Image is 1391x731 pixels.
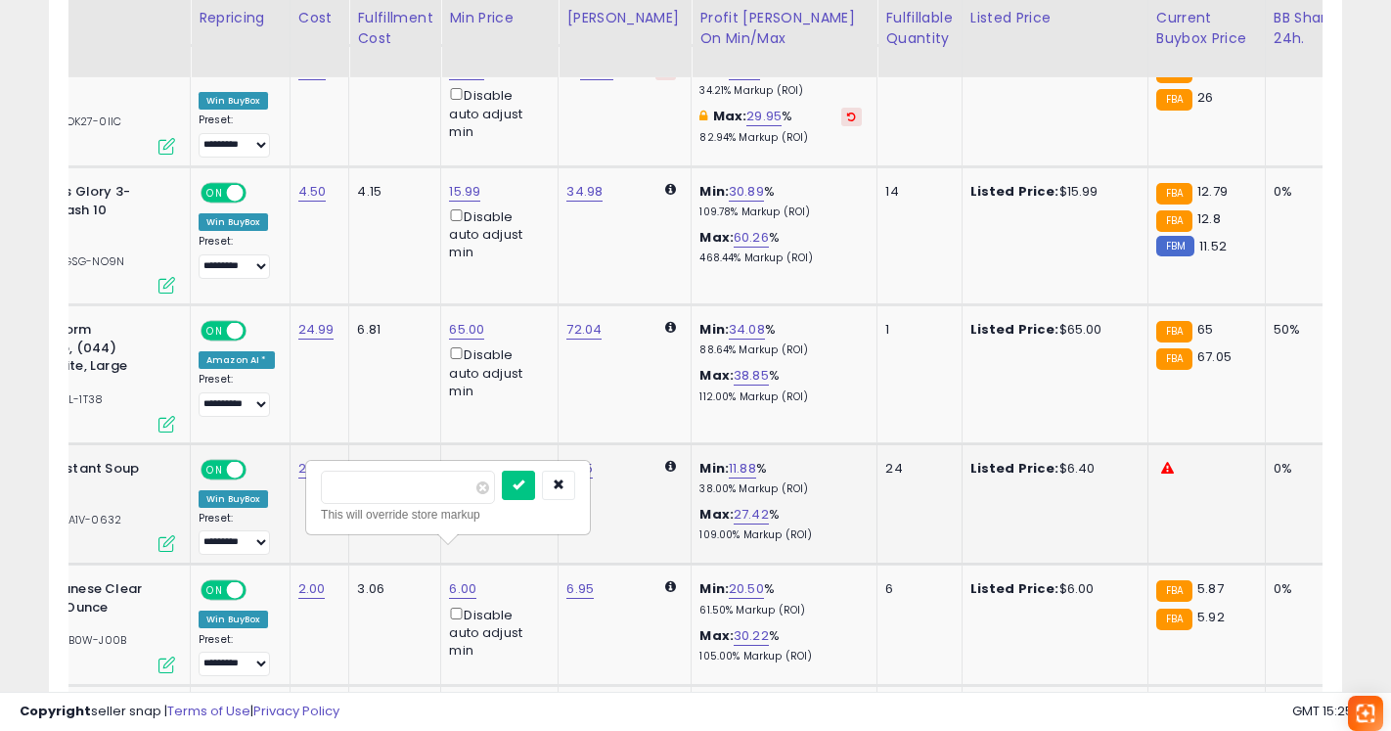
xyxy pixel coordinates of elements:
div: 0% [1274,183,1338,201]
small: FBA [1156,183,1192,205]
span: ON [202,582,227,599]
div: 50% [1274,321,1338,339]
span: 12.8 [1197,209,1221,228]
div: $6.00 [970,580,1133,598]
span: 26 [1197,88,1213,107]
div: Amazon AI * [199,351,275,369]
a: 20.50 [729,579,764,599]
b: Max: [699,505,734,524]
b: Min: [699,182,729,201]
div: Cost [298,8,341,28]
div: 14 [885,183,946,201]
span: ON [202,323,227,340]
a: 72.04 [566,320,602,340]
div: Disable auto adjust min [449,604,543,661]
p: 109.78% Markup (ROI) [699,206,862,219]
small: FBA [1156,348,1192,370]
b: Listed Price: [970,182,1059,201]
span: 67.05 [1197,347,1232,366]
div: Fulfillable Quantity [885,8,953,49]
span: ON [202,461,227,478]
a: 38.85 [734,366,769,386]
div: % [699,183,862,219]
a: 2.00 [298,459,326,479]
div: Win BuyBox [199,611,268,628]
div: 3.06 [357,580,426,598]
div: 6 [885,580,946,598]
a: 27.42 [734,505,769,525]
div: Profit [PERSON_NAME] on Min/Max [699,8,869,49]
b: Min: [699,459,729,478]
div: Preset: [199,114,275,158]
a: 7.95 [566,459,593,479]
a: 30.89 [729,182,764,202]
span: 5.87 [1197,579,1224,598]
p: 88.64% Markup (ROI) [699,343,862,357]
div: Fulfillment Cost [357,8,432,49]
div: Disable auto adjust min [449,343,543,400]
div: % [699,460,862,496]
a: 65.00 [449,320,484,340]
small: FBM [1156,236,1194,256]
b: Listed Price: [970,459,1059,478]
div: % [699,627,862,663]
small: FBA [1156,580,1192,602]
div: 0% [1274,460,1338,478]
div: Win BuyBox [199,213,268,231]
small: FBA [1156,89,1192,111]
small: FBA [1156,609,1192,630]
div: $15.99 [970,183,1133,201]
span: 11.52 [1199,237,1227,255]
div: Win BuyBox [199,92,268,110]
div: % [699,108,862,144]
div: BB Share 24h. [1274,8,1345,49]
div: This will override store markup [321,505,575,525]
b: Max: [713,107,747,125]
span: 65 [1197,320,1213,339]
div: % [699,367,862,403]
div: 1 [885,321,946,339]
span: ON [202,185,227,202]
div: [PERSON_NAME] [566,8,683,28]
div: Win BuyBox [199,490,268,508]
span: 12.79 [1197,182,1228,201]
strong: Copyright [20,702,91,720]
div: % [699,321,862,357]
div: Listed Price [970,8,1140,28]
span: OFF [244,323,275,340]
a: 11.88 [729,459,756,479]
a: 4.50 [298,182,327,202]
div: 4.15 [357,183,426,201]
div: Disable auto adjust min [449,206,543,262]
a: 15.99 [449,182,480,202]
span: 2025-10-12 15:25 GMT [1292,702,1371,720]
a: 24.99 [298,320,335,340]
a: 6.95 [566,579,594,599]
p: 112.00% Markup (ROI) [699,390,862,404]
div: Preset: [199,235,275,279]
span: 5.92 [1197,608,1225,626]
a: 6.00 [449,579,476,599]
p: 105.00% Markup (ROI) [699,650,862,663]
a: 34.08 [729,320,765,340]
div: Current Buybox Price [1156,8,1257,49]
b: Max: [699,626,734,645]
div: Preset: [199,373,275,417]
b: Listed Price: [970,320,1059,339]
div: $6.40 [970,460,1133,478]
div: 0% [1274,580,1338,598]
div: Preset: [199,633,275,677]
div: % [699,229,862,265]
a: 29.95 [746,107,782,126]
div: % [699,580,862,617]
p: 34.21% Markup (ROI) [699,84,862,98]
div: Preset: [199,512,275,556]
a: 60.26 [734,228,769,248]
b: Min: [699,579,729,598]
div: Disable auto adjust min [449,84,543,141]
b: Min: [699,320,729,339]
a: 2.00 [298,579,326,599]
a: 30.22 [734,626,769,646]
b: Listed Price: [970,579,1059,598]
span: OFF [244,185,275,202]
